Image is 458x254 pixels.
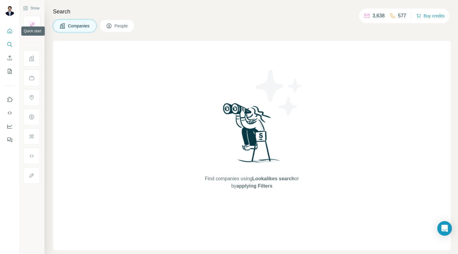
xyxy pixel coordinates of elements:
[252,65,307,120] img: Surfe Illustration - Stars
[5,121,15,132] button: Dashboard
[372,12,385,19] p: 3,638
[19,4,44,13] button: Show
[5,94,15,105] button: Use Surfe on LinkedIn
[5,26,15,37] button: Quick start
[5,52,15,63] button: Enrich CSV
[5,108,15,118] button: Use Surfe API
[5,66,15,77] button: My lists
[5,6,15,16] img: Avatar
[398,12,406,19] p: 577
[220,101,284,169] img: Surfe Illustration - Woman searching with binoculars
[114,23,129,29] span: People
[416,12,445,20] button: Buy credits
[437,221,452,236] div: Open Intercom Messenger
[203,175,301,190] span: Find companies using or by
[68,23,90,29] span: Companies
[236,183,272,189] span: applying Filters
[53,7,451,16] h4: Search
[252,176,294,181] span: Lookalikes search
[5,134,15,145] button: Feedback
[5,39,15,50] button: Search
